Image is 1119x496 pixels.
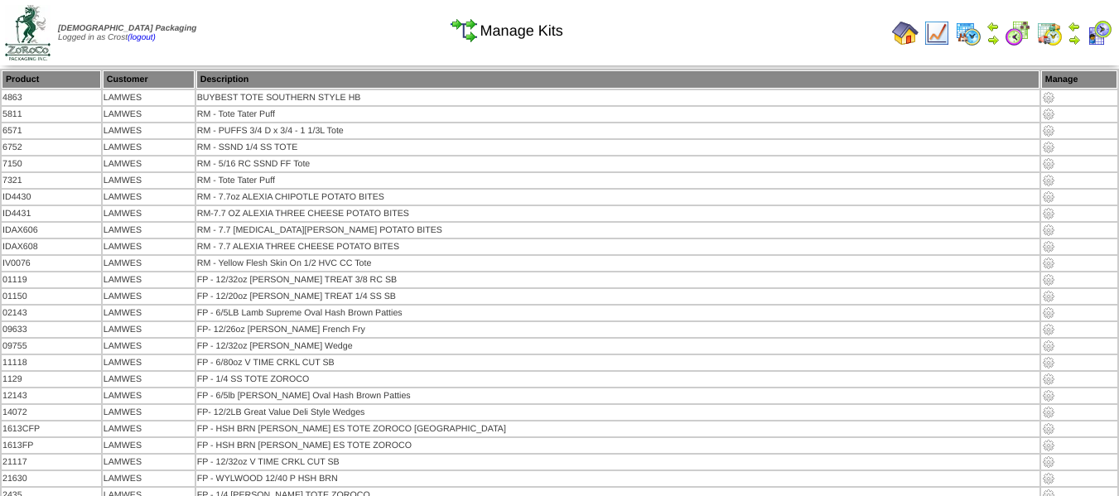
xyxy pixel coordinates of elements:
td: 21630 [2,471,101,486]
img: Manage Kit [1042,406,1055,419]
td: 09633 [2,322,101,337]
td: LAMWES [103,256,195,271]
td: 12143 [2,388,101,403]
img: calendarinout.gif [1036,20,1063,46]
td: LAMWES [103,339,195,354]
td: 1613FP [2,438,101,453]
td: RM - Tote Tater Puff [196,107,1039,122]
td: RM - 7.7 [MEDICAL_DATA][PERSON_NAME] POTATO BITES [196,223,1039,238]
td: LAMWES [103,223,195,238]
img: Manage Kit [1042,290,1055,303]
td: 7150 [2,157,101,171]
img: Manage Kit [1042,224,1055,237]
img: arrowleft.gif [986,20,1000,33]
td: LAMWES [103,306,195,320]
td: LAMWES [103,388,195,403]
td: FP- 12/26oz [PERSON_NAME] French Fry [196,322,1039,337]
img: Manage Kit [1042,124,1055,137]
img: Manage Kit [1042,207,1055,220]
a: (logout) [128,33,156,42]
img: Manage Kit [1042,439,1055,452]
td: LAMWES [103,322,195,337]
span: [DEMOGRAPHIC_DATA] Packaging [58,24,196,33]
td: LAMWES [103,173,195,188]
img: Manage Kit [1042,190,1055,204]
td: 5811 [2,107,101,122]
td: 01150 [2,289,101,304]
img: Manage Kit [1042,91,1055,104]
td: LAMWES [103,272,195,287]
td: 14072 [2,405,101,420]
th: Manage [1041,70,1117,89]
td: FP - 12/20oz [PERSON_NAME] TREAT 1/4 SS SB [196,289,1039,304]
td: ID4430 [2,190,101,205]
td: RM - 5/16 RC SSND FF Tote [196,157,1039,171]
td: LAMWES [103,471,195,486]
img: calendarprod.gif [955,20,982,46]
td: ID4431 [2,206,101,221]
td: LAMWES [103,157,195,171]
td: FP - 1/4 SS TOTE ZOROCO [196,372,1039,387]
img: arrowright.gif [986,33,1000,46]
img: arrowright.gif [1068,33,1081,46]
td: RM-7.7 OZ ALEXIA THREE CHEESE POTATO BITES [196,206,1039,221]
td: 02143 [2,306,101,320]
img: Manage Kit [1042,141,1055,154]
td: 7321 [2,173,101,188]
img: Manage Kit [1042,240,1055,253]
td: LAMWES [103,289,195,304]
th: Product [2,70,101,89]
td: IDAX608 [2,239,101,254]
td: IDAX606 [2,223,101,238]
td: FP - HSH BRN [PERSON_NAME] ES TOTE ZOROCO [196,438,1039,453]
td: FP - 6/5LB Lamb Supreme Oval Hash Brown Patties [196,306,1039,320]
img: zoroco-logo-small.webp [5,5,51,60]
td: FP - HSH BRN [PERSON_NAME] ES TOTE ZOROCO [GEOGRAPHIC_DATA] [196,421,1039,436]
td: FP - 6/5lb [PERSON_NAME] Oval Hash Brown Patties [196,388,1039,403]
td: FP - 12/32oz V TIME CRKL CUT SB [196,455,1039,470]
img: Manage Kit [1042,373,1055,386]
img: Manage Kit [1042,455,1055,469]
img: Manage Kit [1042,108,1055,121]
td: LAMWES [103,405,195,420]
td: 6752 [2,140,101,155]
img: Manage Kit [1042,306,1055,320]
td: 11118 [2,355,101,370]
img: arrowleft.gif [1068,20,1081,33]
img: Manage Kit [1042,339,1055,353]
img: workflow.gif [451,17,477,44]
td: LAMWES [103,206,195,221]
td: 4863 [2,90,101,105]
td: LAMWES [103,355,195,370]
td: 1129 [2,372,101,387]
span: Logged in as Crost [58,24,196,42]
td: RM - Tote Tater Puff [196,173,1039,188]
td: RM - 7.7 ALEXIA THREE CHEESE POTATO BITES [196,239,1039,254]
th: Description [196,70,1039,89]
img: Manage Kit [1042,157,1055,171]
td: LAMWES [103,438,195,453]
td: RM - SSND 1/4 SS TOTE [196,140,1039,155]
img: line_graph.gif [924,20,950,46]
td: RM - Yellow Flesh Skin On 1/2 HVC CC Tote [196,256,1039,271]
img: Manage Kit [1042,257,1055,270]
img: Manage Kit [1042,472,1055,485]
td: BUYBEST TOTE SOUTHERN STYLE HB [196,90,1039,105]
img: calendarcustomer.gif [1086,20,1112,46]
td: 09755 [2,339,101,354]
img: Manage Kit [1042,356,1055,369]
td: 21117 [2,455,101,470]
td: FP - WYLWOOD 12/40 P HSH BRN [196,471,1039,486]
img: calendarblend.gif [1005,20,1031,46]
td: LAMWES [103,190,195,205]
img: Manage Kit [1042,174,1055,187]
th: Customer [103,70,195,89]
td: 1613CFP [2,421,101,436]
td: LAMWES [103,140,195,155]
span: Manage Kits [480,22,563,40]
img: Manage Kit [1042,389,1055,402]
td: LAMWES [103,123,195,138]
td: LAMWES [103,421,195,436]
td: LAMWES [103,239,195,254]
td: LAMWES [103,455,195,470]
